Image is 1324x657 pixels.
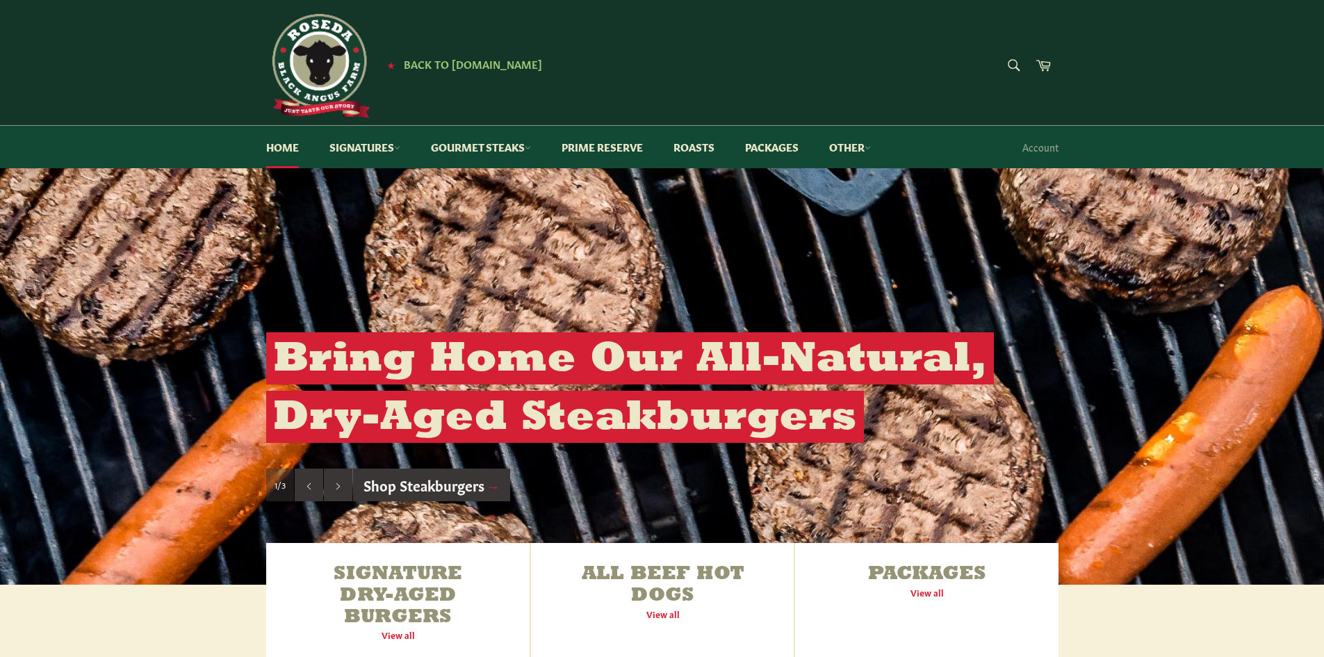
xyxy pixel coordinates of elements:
[266,469,294,502] div: Slide 1, current
[266,14,370,118] img: Roseda Beef
[548,126,657,168] a: Prime Reserve
[353,469,511,502] a: Shop Steakburgers
[316,126,414,168] a: Signatures
[417,126,545,168] a: Gourmet Steaks
[387,59,395,70] span: ★
[731,126,812,168] a: Packages
[1015,127,1065,168] a: Account
[295,469,323,502] button: Previous slide
[324,469,352,502] button: Next slide
[404,56,542,71] span: Back to [DOMAIN_NAME]
[380,59,542,70] a: ★ Back to [DOMAIN_NAME]
[252,126,313,168] a: Home
[266,332,994,443] h2: Bring Home Our All-Natural, Dry-Aged Steakburgers
[275,479,286,491] span: 1/3
[487,475,500,494] span: →
[815,126,885,168] a: Other
[660,126,728,168] a: Roasts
